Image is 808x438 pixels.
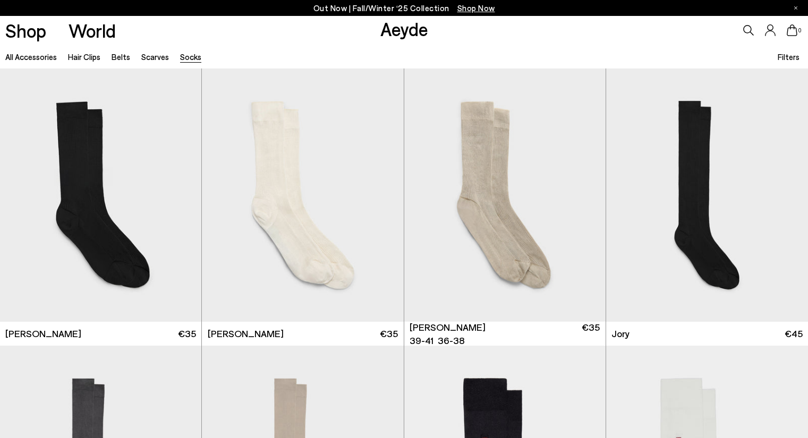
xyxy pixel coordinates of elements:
span: Filters [778,52,800,62]
a: Shop [5,21,46,40]
span: [PERSON_NAME] [5,327,81,340]
span: €35 [380,327,398,340]
span: €35 [582,321,600,347]
a: World [69,21,116,40]
ul: variant [410,334,464,347]
a: All accessories [5,52,57,62]
a: Hair Clips [68,52,100,62]
span: Jory [611,327,630,340]
img: Jana Silk Socks [404,68,606,322]
a: 3 / 3 1 / 3 2 / 3 3 / 3 1 / 3 Next slide Previous slide [404,68,606,322]
a: Belts [112,52,130,62]
a: [PERSON_NAME] €35 [202,322,403,346]
img: Jory Silk Socks [606,68,808,322]
a: Aeyde [380,18,428,40]
a: 0 [787,24,797,36]
span: 0 [797,28,803,33]
span: €35 [178,327,196,340]
a: [PERSON_NAME] 39-41 36-38 €35 [404,322,606,346]
a: Socks [180,52,201,62]
a: Jory €45 [606,322,808,346]
img: Jana Silk Socks [606,68,807,322]
p: Out Now | Fall/Winter ‘25 Collection [313,2,495,15]
span: [PERSON_NAME] [208,327,284,340]
div: 1 / 3 [404,68,606,322]
span: [PERSON_NAME] [410,321,486,334]
a: Scarves [141,52,169,62]
li: 36-38 [438,334,465,347]
img: Jana Silk Socks [202,68,403,322]
span: €45 [785,327,803,340]
li: 39-41 [410,334,433,347]
div: 2 / 3 [606,68,807,322]
span: Navigate to /collections/new-in [457,3,495,13]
